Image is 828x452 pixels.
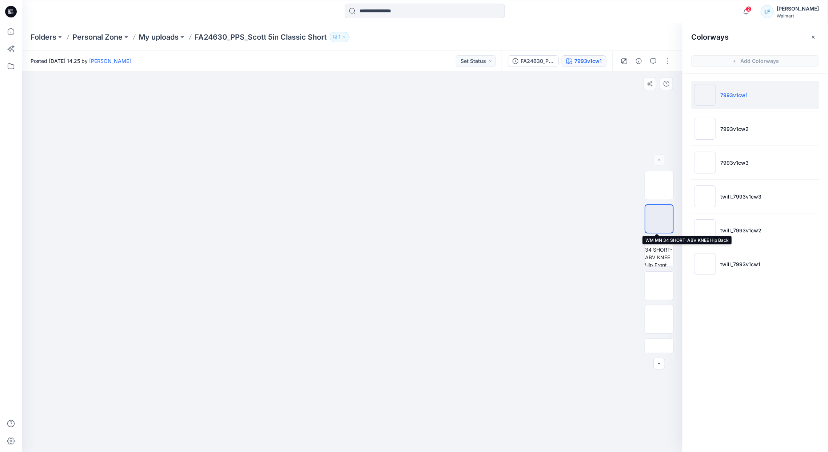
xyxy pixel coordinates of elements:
div: 7993v1cw1 [574,57,602,65]
p: twill_7993v1cw1 [720,260,760,268]
button: 1 [330,32,350,42]
img: 7993v1cw3 [694,152,716,173]
button: FA24630_PPS_Scott 5in Classic Short [508,55,559,67]
img: twill_7993v1cw2 [694,219,716,241]
div: [PERSON_NAME] [777,4,819,13]
div: Walmart [777,13,819,19]
p: 7993v1cw2 [720,125,749,133]
div: FA24630_PPS_Scott 5in Classic Short [521,57,554,65]
span: 2 [746,6,752,12]
p: FA24630_PPS_Scott 5in Classic Short [195,32,327,42]
h2: Colorways [691,33,729,41]
div: LF [761,5,774,18]
a: [PERSON_NAME] [89,58,131,64]
p: twill_7993v1cw2 [720,227,761,234]
img: 7993v1cw1 [694,84,716,106]
img: twill_7993v1cw3 [694,185,716,207]
img: 7993v1cw2 [694,118,716,140]
img: twill_7993v1cw1 [694,253,716,275]
p: twill_7993v1cw3 [720,193,761,200]
p: 1 [339,33,341,41]
p: 7993v1cw1 [720,91,748,99]
img: WM MN 34 SHORT-ABV KNEE Hip Front [645,238,673,267]
a: Personal Zone [72,32,123,42]
button: Details [633,55,645,67]
a: My uploads [139,32,179,42]
p: 7993v1cw3 [720,159,749,167]
span: Posted [DATE] 14:25 by [31,57,131,65]
button: 7993v1cw1 [562,55,606,67]
a: Folders [31,32,56,42]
